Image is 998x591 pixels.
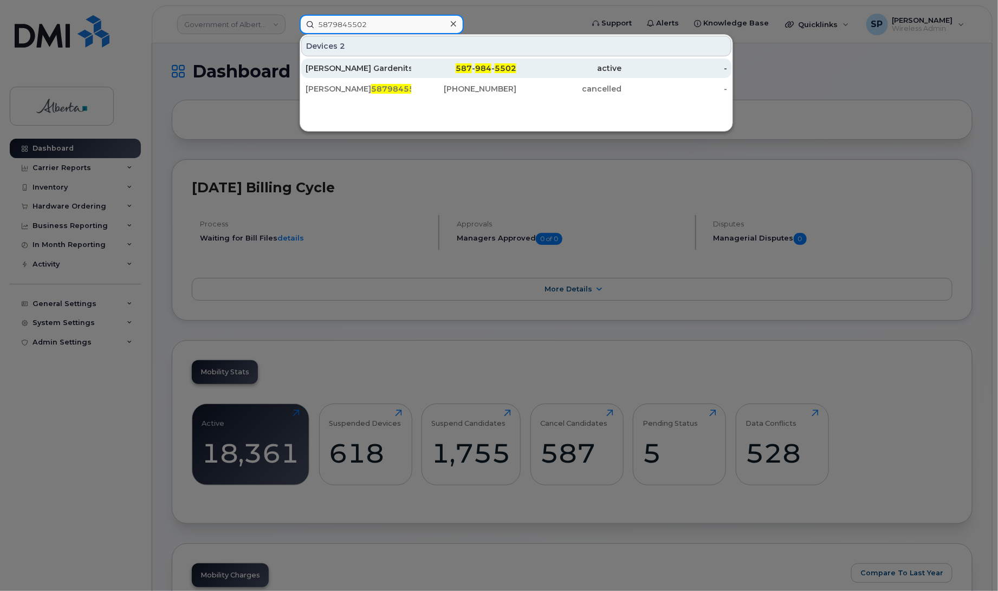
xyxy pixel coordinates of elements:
[301,59,731,78] a: [PERSON_NAME] Gardenits587-984-5502active-
[495,63,516,73] span: 5502
[456,63,472,73] span: 587
[306,83,411,94] div: [PERSON_NAME]
[340,41,345,51] span: 2
[475,63,491,73] span: 984
[411,83,517,94] div: [PHONE_NUMBER]
[516,83,622,94] div: cancelled
[306,63,411,74] div: [PERSON_NAME] Gardenits
[301,79,731,99] a: [PERSON_NAME]5879845502[PHONE_NUMBER]cancelled-
[622,63,728,74] div: -
[622,83,728,94] div: -
[371,84,425,94] span: 5879845502
[301,36,731,56] div: Devices
[411,63,517,74] div: - -
[516,63,622,74] div: active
